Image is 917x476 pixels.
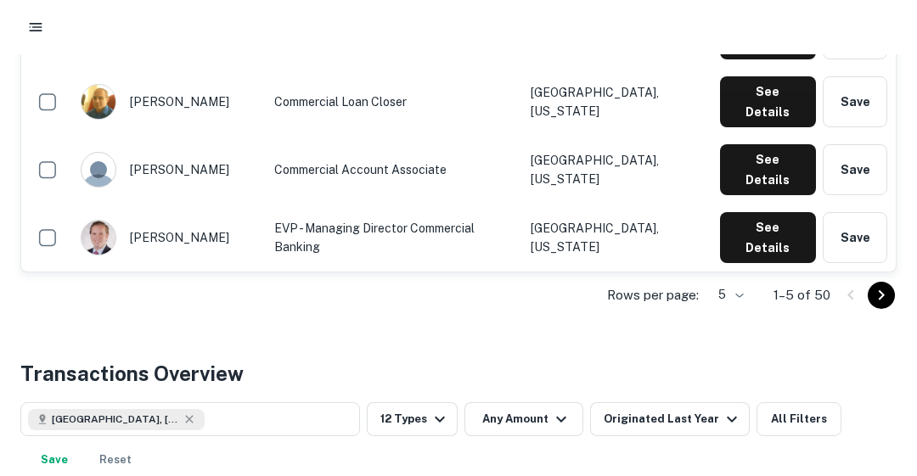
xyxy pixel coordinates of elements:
[823,212,887,263] button: Save
[464,402,583,436] button: Any Amount
[81,220,257,255] div: [PERSON_NAME]
[52,412,179,427] span: [GEOGRAPHIC_DATA], [GEOGRAPHIC_DATA], [GEOGRAPHIC_DATA]
[522,204,712,272] td: [GEOGRAPHIC_DATA], [US_STATE]
[266,204,522,272] td: EVP - Managing Director Commercial Banking
[82,153,115,187] img: 9c8pery4andzj6ohjkjp54ma2
[82,221,115,255] img: 1674185180657
[757,402,841,436] button: All Filters
[266,68,522,136] td: Commercial Loan Closer
[266,136,522,204] td: Commercial Account Associate
[522,68,712,136] td: [GEOGRAPHIC_DATA], [US_STATE]
[868,282,895,309] button: Go to next page
[81,152,257,188] div: [PERSON_NAME]
[706,283,746,307] div: 5
[823,76,887,127] button: Save
[823,144,887,195] button: Save
[81,84,257,120] div: [PERSON_NAME]
[20,358,244,389] h4: Transactions Overview
[774,285,830,305] p: 1–5 of 50
[367,402,458,436] button: 12 Types
[720,144,816,195] button: See Details
[590,402,750,436] button: Originated Last Year
[20,402,360,436] button: [GEOGRAPHIC_DATA], [GEOGRAPHIC_DATA], [GEOGRAPHIC_DATA]
[604,409,742,429] div: Originated Last Year
[522,136,712,204] td: [GEOGRAPHIC_DATA], [US_STATE]
[607,285,699,305] p: Rows per page:
[720,76,816,127] button: See Details
[832,340,917,422] iframe: Chat Widget
[720,212,816,263] button: See Details
[82,85,115,119] img: 1552438899316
